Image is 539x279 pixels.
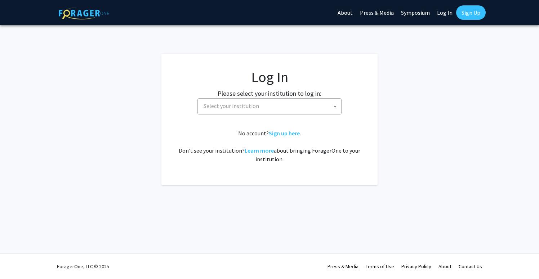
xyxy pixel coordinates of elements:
[176,68,363,86] h1: Log In
[218,89,321,98] label: Please select your institution to log in:
[197,98,342,114] span: Select your institution
[269,130,300,137] a: Sign up here
[201,99,341,113] span: Select your institution
[456,5,486,20] a: Sign Up
[176,129,363,163] div: No account? . Don't see your institution? about bringing ForagerOne to your institution.
[245,147,274,154] a: Learn more about bringing ForagerOne to your institution
[459,263,482,270] a: Contact Us
[438,263,451,270] a: About
[366,263,394,270] a: Terms of Use
[57,254,109,279] div: ForagerOne, LLC © 2025
[204,102,259,109] span: Select your institution
[401,263,431,270] a: Privacy Policy
[328,263,358,270] a: Press & Media
[59,7,109,19] img: ForagerOne Logo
